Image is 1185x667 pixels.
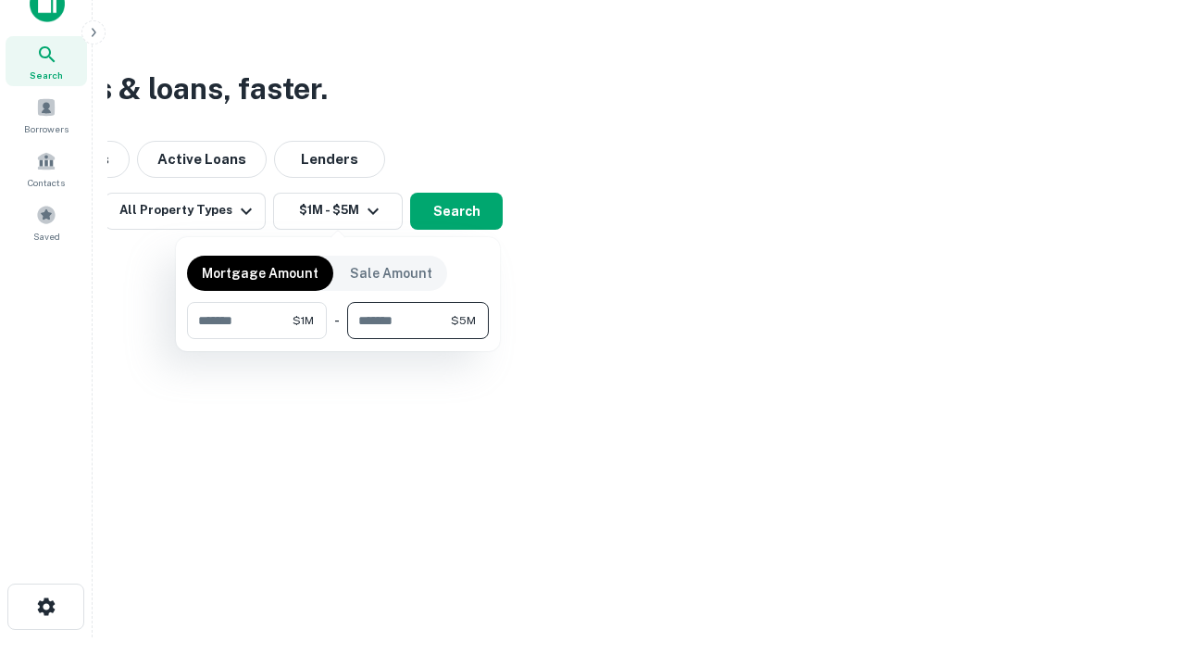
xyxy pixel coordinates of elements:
[334,302,340,339] div: -
[202,263,318,283] p: Mortgage Amount
[1092,459,1185,548] iframe: Chat Widget
[451,312,476,329] span: $5M
[350,263,432,283] p: Sale Amount
[293,312,314,329] span: $1M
